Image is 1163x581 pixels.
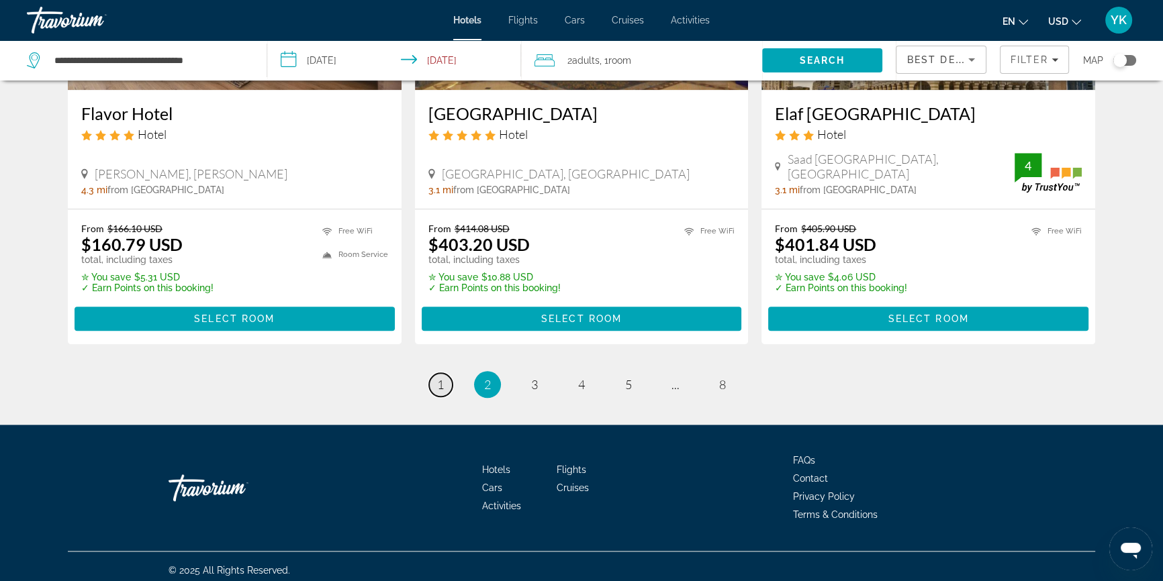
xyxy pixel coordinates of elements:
a: Terms & Conditions [793,509,878,520]
span: en [1003,16,1015,27]
a: Hotels [482,464,510,475]
p: $5.31 USD [81,272,214,282]
span: ✮ You save [775,272,825,282]
p: total, including taxes [775,254,907,265]
span: [PERSON_NAME], [PERSON_NAME] [95,166,287,181]
a: Travorium [27,3,161,38]
span: 8 [719,377,726,392]
span: from [GEOGRAPHIC_DATA] [800,184,917,195]
p: $10.88 USD [428,272,561,282]
a: Cars [565,15,585,25]
a: Cruises [557,482,589,493]
button: Toggle map [1103,54,1136,66]
button: Select check in and out date [267,40,521,81]
a: Flights [557,464,586,475]
img: TrustYou guest rating badge [1015,153,1082,193]
a: Flights [508,15,538,25]
span: Best Deals [907,54,977,65]
p: $4.06 USD [775,272,907,282]
button: Travelers: 2 adults, 0 children [521,40,761,81]
span: FAQs [793,455,815,466]
span: © 2025 All Rights Reserved. [169,565,290,576]
span: 1 [437,377,444,392]
a: Contact [793,473,828,484]
a: Select Room [768,309,1088,324]
button: Search [762,48,882,72]
span: Adults [571,55,599,66]
span: From [81,223,104,234]
span: Room [608,55,631,66]
del: $414.08 USD [455,223,510,234]
iframe: Кнопка запуска окна обмена сообщениями [1109,527,1152,570]
a: Privacy Policy [793,491,855,502]
button: User Menu [1101,6,1136,34]
p: total, including taxes [428,254,561,265]
span: 3.1 mi [428,184,453,195]
span: 3.1 mi [775,184,800,195]
a: Activities [482,500,521,511]
ins: $403.20 USD [428,234,530,254]
button: Select Room [768,307,1088,331]
del: $405.90 USD [801,223,856,234]
li: Free WiFi [1025,223,1082,240]
span: 2 [484,377,491,392]
li: Free WiFi [678,223,735,240]
span: Hotel [138,127,167,142]
li: Room Service [316,246,388,263]
span: Select Room [194,313,275,324]
ins: $160.79 USD [81,234,183,254]
del: $166.10 USD [107,223,162,234]
p: ✓ Earn Points on this booking! [775,282,907,293]
nav: Pagination [68,371,1095,398]
a: Select Room [75,309,395,324]
span: Filter [1011,54,1049,65]
li: Free WiFi [316,223,388,240]
span: 5 [625,377,632,392]
span: from [GEOGRAPHIC_DATA] [453,184,570,195]
p: ✓ Earn Points on this booking! [428,282,561,293]
button: Change language [1003,11,1028,31]
span: from [GEOGRAPHIC_DATA] [107,184,224,195]
span: YK [1111,13,1127,27]
a: Go Home [169,468,303,508]
input: Search hotel destination [53,50,246,70]
span: Search [799,55,845,66]
span: , 1 [599,51,631,70]
a: [GEOGRAPHIC_DATA] [428,103,735,123]
a: Hotels [453,15,481,25]
ins: $401.84 USD [775,234,876,254]
div: 3 star Hotel [775,127,1082,142]
span: 4 [578,377,585,392]
span: 4.3 mi [81,184,107,195]
span: ✮ You save [81,272,131,282]
p: ✓ Earn Points on this booking! [81,282,214,293]
div: 4 [1015,158,1041,174]
a: Elaf [GEOGRAPHIC_DATA] [775,103,1082,123]
span: ✮ You save [428,272,478,282]
span: Hotel [499,127,528,142]
div: 5 star Hotel [428,127,735,142]
span: [GEOGRAPHIC_DATA], [GEOGRAPHIC_DATA] [442,166,690,181]
span: Hotel [817,127,846,142]
a: Activities [671,15,710,25]
span: From [775,223,798,234]
span: Saad [GEOGRAPHIC_DATA], [GEOGRAPHIC_DATA] [788,152,1015,181]
span: ... [671,377,680,392]
mat-select: Sort by [907,52,975,68]
a: Flavor Hotel [81,103,388,123]
button: Change currency [1048,11,1081,31]
div: 4 star Hotel [81,127,388,142]
a: Cruises [612,15,644,25]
